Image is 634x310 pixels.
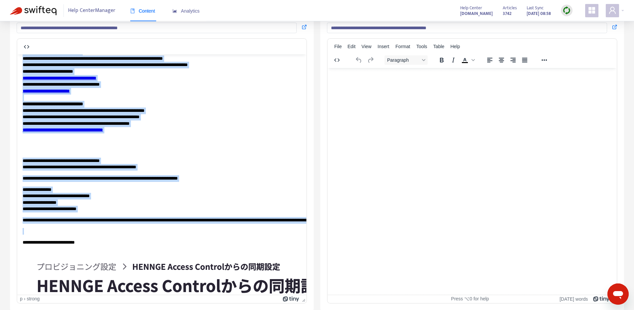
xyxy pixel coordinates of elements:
[460,4,482,12] span: Help Center
[416,44,427,49] span: Tools
[450,44,460,49] span: Help
[377,44,389,49] span: Insert
[387,57,420,63] span: Paragraph
[172,9,177,13] span: area-chart
[20,296,23,302] div: p
[503,10,511,17] strong: 3742
[27,296,40,302] div: strong
[563,6,571,15] img: sync.dc5367851b00ba804db3.png
[172,8,200,14] span: Analytics
[607,283,629,305] iframe: 開啟傳訊視窗按鈕
[507,55,519,65] button: Align right
[353,55,365,65] button: Undo
[539,55,550,65] button: Reveal or hide additional toolbar items
[299,295,306,303] div: Press the Up and Down arrow keys to resize the editor.
[560,296,588,302] button: [DATE] words
[328,68,617,295] iframe: Rich Text Area
[433,44,444,49] span: Table
[588,6,596,14] span: appstore
[283,296,299,301] a: Powered by Tiny
[24,296,26,302] div: ›
[593,296,610,301] a: Powered by Tiny
[423,296,516,302] div: Press ⌥0 for help
[519,55,530,65] button: Justify
[436,55,447,65] button: Bold
[130,9,135,13] span: book
[362,44,371,49] span: View
[17,54,306,295] iframe: Rich Text Area
[334,44,342,49] span: File
[448,55,459,65] button: Italic
[527,10,551,17] strong: [DATE] 08:58
[608,6,616,14] span: user
[348,44,356,49] span: Edit
[460,10,493,17] a: [DOMAIN_NAME]
[395,44,410,49] span: Format
[459,55,476,65] div: Text color Black
[365,55,376,65] button: Redo
[484,55,495,65] button: Align left
[10,6,56,15] img: Swifteq
[68,4,115,17] span: Help Center Manager
[503,4,517,12] span: Articles
[384,55,428,65] button: Block Paragraph
[527,4,544,12] span: Last Sync
[130,8,155,14] span: Content
[496,55,507,65] button: Align center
